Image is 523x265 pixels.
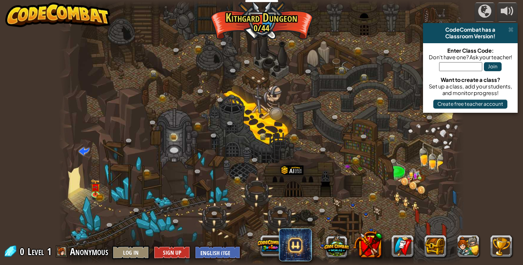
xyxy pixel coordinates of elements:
img: CodeCombat - Learn how to code by playing a game [5,2,111,27]
img: portrait.png [163,92,167,95]
button: Sign Up [153,246,191,259]
span: 1 [47,245,51,258]
img: portrait.png [93,185,98,189]
button: Adjust volume [497,2,518,22]
img: level-banner-unlock.png [91,179,100,195]
div: Enter Class Code: [427,47,514,54]
div: Don't have one? Ask your teacher! [427,54,514,60]
div: Classroom Version! [426,33,514,40]
span: 0 [20,245,27,258]
button: Campaigns [474,2,495,22]
button: Log In [112,246,149,259]
div: CodeCombat has a [426,26,514,33]
span: Anonymous [70,245,108,258]
img: portrait.png [238,174,243,178]
img: bronze-chest.png [96,195,102,200]
img: portrait.png [356,155,360,158]
div: Want to create a class? [427,77,514,83]
span: Level [28,245,44,258]
button: Join [484,62,502,71]
div: Set up a class, add your students, and monitor progress! [427,83,514,96]
button: Create free teacher account [433,100,507,109]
